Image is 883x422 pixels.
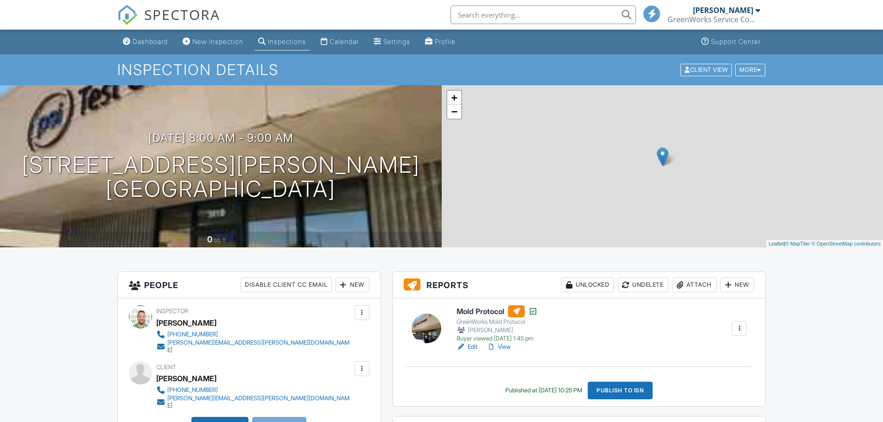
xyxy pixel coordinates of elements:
a: © OpenStreetMap contributors [812,241,881,246]
a: Client View [680,66,734,73]
h3: [DATE] 8:00 am - 9:00 am [148,132,293,144]
div: Settings [383,38,410,45]
div: [PHONE_NUMBER] [167,386,218,394]
div: [PERSON_NAME][EMAIL_ADDRESS][PERSON_NAME][DOMAIN_NAME] [167,395,352,409]
div: Client View [680,63,732,76]
div: Buyer viewed [DATE] 1:45 pm [457,335,538,342]
a: Inspections [254,33,310,50]
h1: Inspection Details [117,62,766,78]
a: SPECTORA [117,13,220,32]
div: Profile [435,38,456,45]
span: Client [156,364,176,371]
a: Settings [370,33,414,50]
span: sq. ft. [214,237,227,244]
div: New [336,277,369,292]
img: The Best Home Inspection Software - Spectora [117,5,138,25]
div: Publish to ISN [588,382,653,399]
h3: People [118,272,381,298]
a: Zoom out [447,105,461,119]
a: Support Center [698,33,764,50]
div: [PERSON_NAME] [156,316,216,330]
div: GreenWorks Service Company [667,15,760,24]
a: Edit [457,342,477,352]
div: Disable Client CC Email [241,277,332,292]
h1: [STREET_ADDRESS][PERSON_NAME] [GEOGRAPHIC_DATA] [22,153,420,202]
a: [PHONE_NUMBER] [156,385,352,395]
div: [PERSON_NAME] [457,326,538,335]
div: Calendar [330,38,359,45]
span: Inspector [156,308,188,315]
a: [PHONE_NUMBER] [156,330,352,339]
input: Search everything... [451,6,636,24]
a: Profile [421,33,459,50]
div: 0 [207,234,212,244]
a: Mold Protocol GreenWorks Mold Protocol [PERSON_NAME] Buyer viewed [DATE] 1:45 pm [457,305,538,342]
a: [PERSON_NAME][EMAIL_ADDRESS][PERSON_NAME][DOMAIN_NAME] [156,395,352,409]
div: GreenWorks Mold Protocol [457,318,538,326]
div: Dashboard [133,38,168,45]
div: More [735,63,765,76]
span: SPECTORA [144,5,220,24]
a: © MapTiler [785,241,810,246]
h6: Mold Protocol [457,305,538,317]
a: View [487,342,511,352]
div: New [720,277,754,292]
a: Calendar [317,33,362,50]
h3: Reports [393,272,766,298]
div: Inspections [268,38,306,45]
div: [PERSON_NAME][EMAIL_ADDRESS][PERSON_NAME][DOMAIN_NAME] [167,339,352,354]
a: Dashboard [119,33,172,50]
a: Leaflet [769,241,784,246]
div: New Inspection [192,38,243,45]
a: Zoom in [447,91,461,105]
div: Published at [DATE] 10:25 PM [505,387,582,394]
div: Unlocked [561,277,614,292]
div: Support Center [711,38,761,45]
div: [PERSON_NAME] [693,6,753,15]
div: Undelete [618,277,668,292]
a: [PERSON_NAME][EMAIL_ADDRESS][PERSON_NAME][DOMAIN_NAME] [156,339,352,354]
div: [PERSON_NAME] [156,372,216,385]
div: | [766,240,883,248]
div: [PHONE_NUMBER] [167,331,218,338]
a: New Inspection [179,33,247,50]
div: Attach [672,277,717,292]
